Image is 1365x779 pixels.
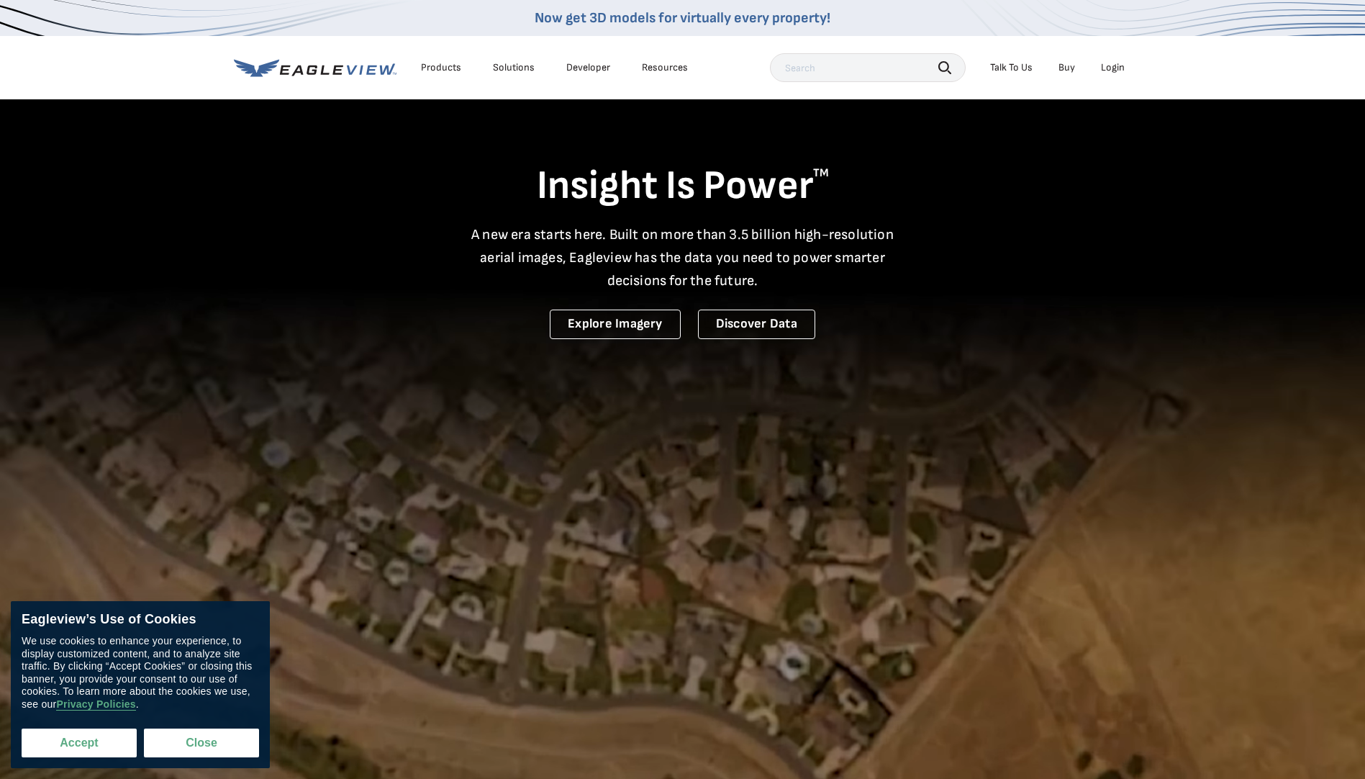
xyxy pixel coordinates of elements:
input: Search [770,53,966,82]
a: Explore Imagery [550,310,681,339]
div: We use cookies to enhance your experience, to display customized content, and to analyze site tra... [22,635,259,711]
a: Developer [566,61,610,74]
div: Login [1101,61,1125,74]
button: Accept [22,729,137,757]
div: Resources [642,61,688,74]
a: Now get 3D models for virtually every property! [535,9,830,27]
a: Buy [1058,61,1075,74]
button: Close [144,729,259,757]
div: Products [421,61,461,74]
h1: Insight Is Power [234,161,1132,212]
div: Eagleview’s Use of Cookies [22,612,259,628]
sup: TM [813,166,829,180]
a: Discover Data [698,310,815,339]
a: Privacy Policies [56,698,135,711]
div: Solutions [493,61,535,74]
div: Talk To Us [990,61,1033,74]
p: A new era starts here. Built on more than 3.5 billion high-resolution aerial images, Eagleview ha... [463,223,903,292]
